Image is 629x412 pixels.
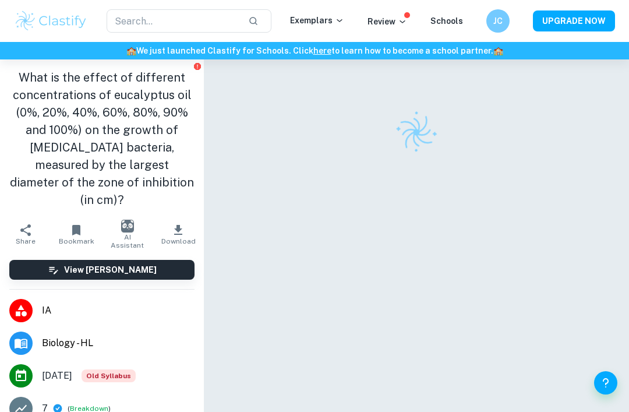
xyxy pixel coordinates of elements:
span: Bookmark [59,237,94,245]
input: Search... [107,9,239,33]
h6: View [PERSON_NAME] [64,263,157,276]
button: View [PERSON_NAME] [9,260,195,280]
img: AI Assistant [121,220,134,233]
button: UPGRADE NOW [533,10,615,31]
h1: What is the effect of different concentrations of eucalyptus oil (0%, 20%, 40%, 60%, 80%, 90% and... [9,69,195,209]
div: Starting from the May 2025 session, the Biology IA requirements have changed. It's OK to refer to... [82,369,136,382]
span: 🏫 [126,46,136,55]
button: Bookmark [51,218,103,251]
span: Biology - HL [42,336,195,350]
button: Report issue [193,62,202,71]
span: IA [42,304,195,318]
h6: JC [492,15,505,27]
span: [DATE] [42,369,72,383]
span: Download [161,237,196,245]
img: Clastify logo [388,104,446,161]
button: Download [153,218,204,251]
span: Old Syllabus [82,369,136,382]
button: Help and Feedback [594,371,617,395]
img: Clastify logo [14,9,88,33]
span: AI Assistant [109,233,146,249]
a: Schools [430,16,463,26]
h6: We just launched Clastify for Schools. Click to learn how to become a school partner. [2,44,627,57]
p: Review [367,15,407,28]
button: JC [486,9,510,33]
span: Share [16,237,36,245]
p: Exemplars [290,14,344,27]
button: AI Assistant [102,218,153,251]
span: 🏫 [493,46,503,55]
a: here [313,46,331,55]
